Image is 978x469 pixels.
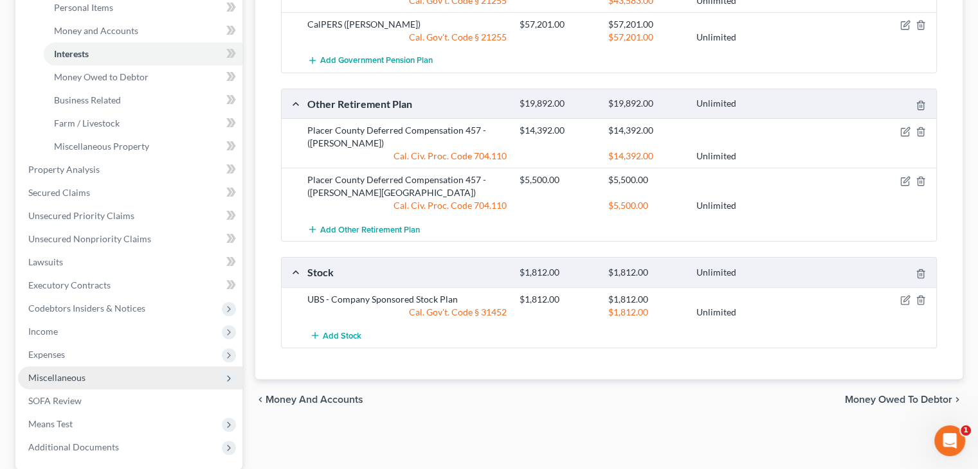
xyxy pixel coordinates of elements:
[54,71,149,82] span: Money Owed to Debtor
[690,150,778,163] div: Unlimited
[845,394,952,405] span: Money Owed to Debtor
[28,418,73,429] span: Means Test
[18,274,242,297] a: Executory Contracts
[44,66,242,89] a: Money Owed to Debtor
[513,173,601,186] div: $5,500.00
[307,49,433,73] button: Add Government Pension Plan
[44,135,242,158] a: Miscellaneous Property
[28,256,63,267] span: Lawsuits
[18,251,242,274] a: Lawsuits
[18,204,242,227] a: Unsecured Priority Claims
[602,18,690,31] div: $57,201.00
[301,31,513,44] div: Cal. Gov't. Code § 21255
[44,19,242,42] a: Money and Accounts
[54,118,120,128] span: Farm / Livestock
[255,394,363,405] button: chevron_left Money and Accounts
[28,395,82,406] span: SOFA Review
[28,372,86,383] span: Miscellaneous
[18,158,242,181] a: Property Analysis
[301,18,513,31] div: CalPERS ([PERSON_NAME])
[952,394,963,405] i: chevron_right
[320,224,420,234] span: Add Other Retirement Plan
[54,25,138,36] span: Money and Accounts
[18,389,242,412] a: SOFA Review
[44,89,242,112] a: Business Related
[28,279,111,290] span: Executory Contracts
[307,217,420,241] button: Add Other Retirement Plan
[301,306,513,319] div: Cal. Gov't. Code § 31452
[513,98,601,110] div: $19,892.00
[301,293,513,306] div: UBS - Company Sponsored Stock Plan
[44,42,242,66] a: Interests
[301,173,513,199] div: Placer County Deferred Compensation 457 - ([PERSON_NAME][GEOGRAPHIC_DATA])
[934,425,965,456] iframe: Intercom live chat
[301,124,513,150] div: Placer County Deferred Compensation 457 - ([PERSON_NAME])
[301,97,513,111] div: Other Retirement Plan
[602,173,690,186] div: $5,500.00
[602,267,690,279] div: $1,812.00
[28,349,65,360] span: Expenses
[18,181,242,204] a: Secured Claims
[28,326,58,337] span: Income
[513,293,601,306] div: $1,812.00
[54,48,89,59] span: Interests
[845,394,963,405] button: Money Owed to Debtor chevron_right
[28,233,151,244] span: Unsecured Nonpriority Claims
[602,98,690,110] div: $19,892.00
[28,303,145,314] span: Codebtors Insiders & Notices
[323,330,361,341] span: Add Stock
[602,199,690,212] div: $5,500.00
[301,199,513,212] div: Cal. Civ. Proc. Code 704.110
[602,293,690,306] div: $1,812.00
[602,150,690,163] div: $14,392.00
[307,324,364,348] button: Add Stock
[54,94,121,105] span: Business Related
[320,56,433,66] span: Add Government Pension Plan
[18,227,242,251] a: Unsecured Nonpriority Claims
[690,31,778,44] div: Unlimited
[44,112,242,135] a: Farm / Livestock
[28,187,90,198] span: Secured Claims
[28,164,100,175] span: Property Analysis
[513,267,601,279] div: $1,812.00
[690,199,778,212] div: Unlimited
[513,18,601,31] div: $57,201.00
[513,124,601,137] div: $14,392.00
[255,394,266,405] i: chevron_left
[690,306,778,319] div: Unlimited
[602,306,690,319] div: $1,812.00
[301,265,513,279] div: Stock
[301,150,513,163] div: Cal. Civ. Proc. Code 704.110
[28,441,119,452] span: Additional Documents
[602,31,690,44] div: $57,201.00
[690,267,778,279] div: Unlimited
[54,2,113,13] span: Personal Items
[54,141,149,152] span: Miscellaneous Property
[602,124,690,137] div: $14,392.00
[266,394,363,405] span: Money and Accounts
[961,425,971,436] span: 1
[690,98,778,110] div: Unlimited
[28,210,134,221] span: Unsecured Priority Claims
